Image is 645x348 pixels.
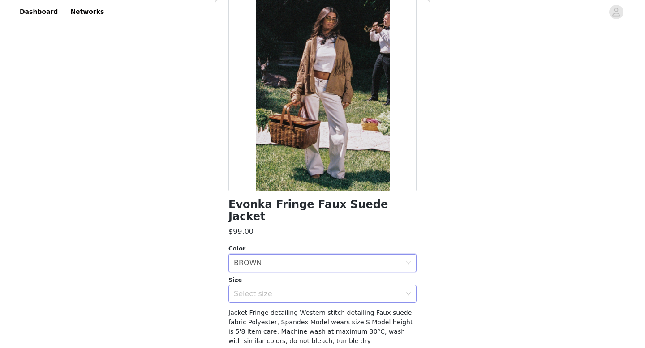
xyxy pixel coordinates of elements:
[228,226,254,237] h3: $99.00
[65,2,109,22] a: Networks
[234,255,262,272] div: BROWN
[14,2,63,22] a: Dashboard
[612,5,620,19] div: avatar
[234,289,401,298] div: Select size
[228,276,417,284] div: Size
[406,291,411,297] i: icon: down
[228,244,417,253] div: Color
[228,199,417,223] h1: Evonka Fringe Faux Suede Jacket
